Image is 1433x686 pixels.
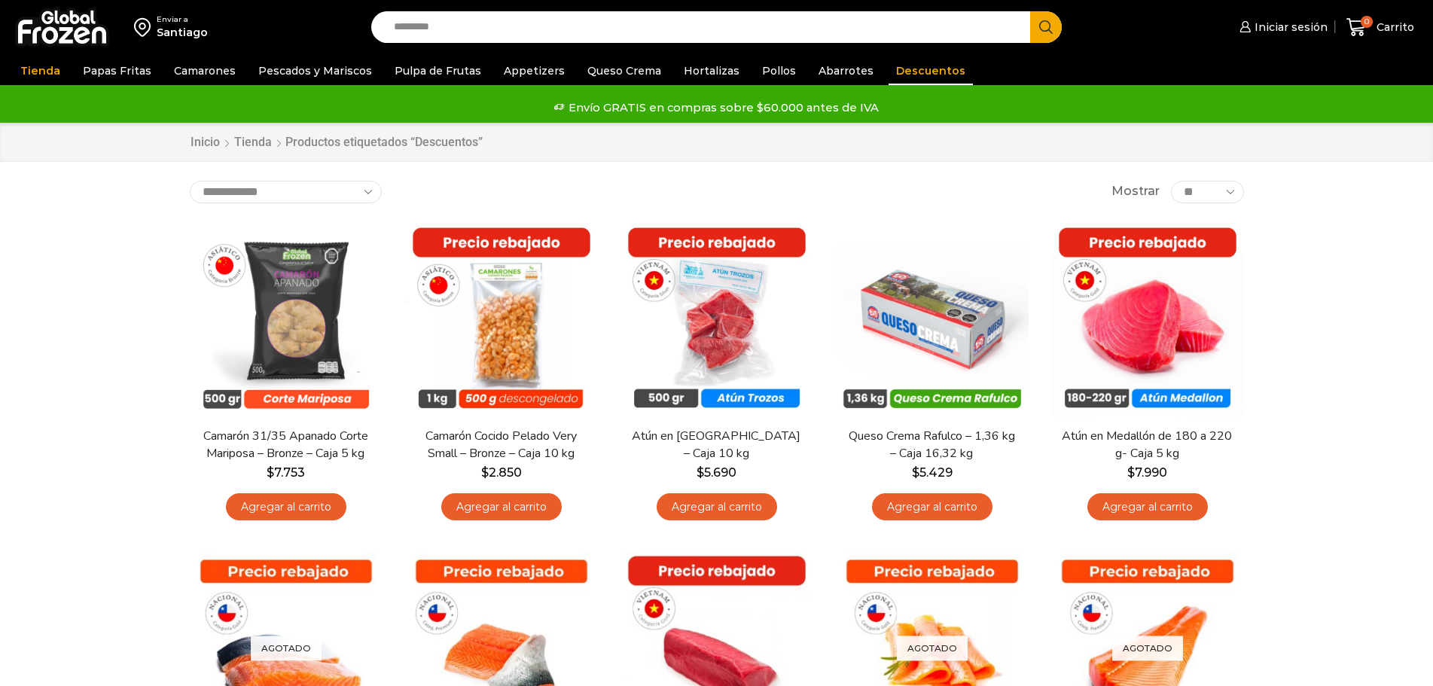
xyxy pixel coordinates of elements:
[897,636,968,661] p: Agotado
[1087,493,1208,521] a: Agregar al carrito: “Atún en Medallón de 180 a 220 g- Caja 5 kg”
[226,493,346,521] a: Agregar al carrito: “Camarón 31/35 Apanado Corte Mariposa - Bronze - Caja 5 kg”
[657,493,777,521] a: Agregar al carrito: “Atún en Trozos - Caja 10 kg”
[1127,465,1135,480] span: $
[13,56,68,85] a: Tienda
[697,465,736,480] bdi: 5.690
[285,135,483,149] h1: Productos etiquetados “Descuentos”
[190,134,483,151] nav: Breadcrumb
[697,465,704,480] span: $
[872,493,992,521] a: Agregar al carrito: “Queso Crema Rafulco - 1,36 kg - Caja 16,32 kg”
[1030,11,1062,43] button: Search button
[630,428,803,462] a: Atún en [GEOGRAPHIC_DATA] – Caja 10 kg
[912,465,919,480] span: $
[233,134,273,151] a: Tienda
[157,14,208,25] div: Enviar a
[251,56,380,85] a: Pescados y Mariscos
[496,56,572,85] a: Appetizers
[1127,465,1167,480] bdi: 7.990
[1111,183,1160,200] span: Mostrar
[190,134,221,151] a: Inicio
[134,14,157,40] img: address-field-icon.svg
[1251,20,1328,35] span: Iniciar sesión
[912,465,953,480] bdi: 5.429
[481,465,522,480] bdi: 2.850
[267,465,274,480] span: $
[414,428,587,462] a: Camarón Cocido Pelado Very Small – Bronze – Caja 10 kg
[889,56,973,85] a: Descuentos
[845,428,1018,462] a: Queso Crema Rafulco – 1,36 kg – Caja 16,32 kg
[190,181,382,203] select: Pedido de la tienda
[580,56,669,85] a: Queso Crema
[267,465,305,480] bdi: 7.753
[75,56,159,85] a: Papas Fritas
[811,56,881,85] a: Abarrotes
[441,493,562,521] a: Agregar al carrito: “Camarón Cocido Pelado Very Small - Bronze - Caja 10 kg”
[1236,12,1328,42] a: Iniciar sesión
[755,56,803,85] a: Pollos
[1373,20,1414,35] span: Carrito
[157,25,208,40] div: Santiago
[1343,10,1418,45] a: 0 Carrito
[251,636,322,661] p: Agotado
[1112,636,1183,661] p: Agotado
[481,465,489,480] span: $
[199,428,372,462] a: Camarón 31/35 Apanado Corte Mariposa – Bronze – Caja 5 kg
[676,56,747,85] a: Hortalizas
[1060,428,1233,462] a: Atún en Medallón de 180 a 220 g- Caja 5 kg
[166,56,243,85] a: Camarones
[387,56,489,85] a: Pulpa de Frutas
[1361,16,1373,28] span: 0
